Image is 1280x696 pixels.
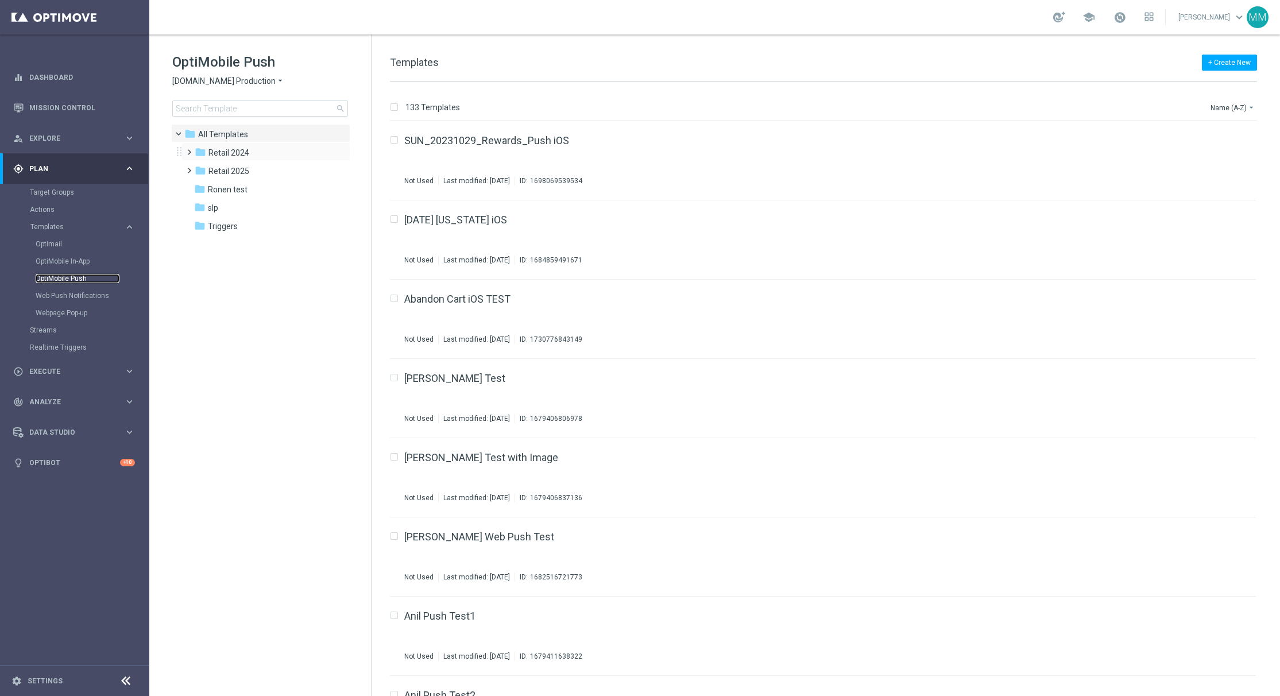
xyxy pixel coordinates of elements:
button: person_search Explore keyboard_arrow_right [13,134,136,143]
div: play_circle_outline Execute keyboard_arrow_right [13,367,136,376]
a: [PERSON_NAME] Test with Image [404,453,558,463]
div: Templates [30,218,148,322]
span: Explore [29,135,124,142]
div: Target Groups [30,184,148,201]
button: Mission Control [13,103,136,113]
button: Templates keyboard_arrow_right [30,222,136,231]
i: arrow_drop_down [276,76,285,87]
a: Streams [30,326,119,335]
div: Press SPACE to select this row. [378,517,1278,597]
span: Ronen test [208,184,248,195]
div: Optimail [36,235,148,253]
div: ID: [515,652,582,661]
div: Not Used [404,573,434,582]
button: gps_fixed Plan keyboard_arrow_right [13,164,136,173]
div: ID: [515,176,582,185]
i: play_circle_outline [13,366,24,377]
div: 1679411638322 [530,652,582,661]
span: Retail 2025 [208,166,249,176]
div: track_changes Analyze keyboard_arrow_right [13,397,136,407]
i: keyboard_arrow_right [124,366,135,377]
div: Not Used [404,414,434,423]
div: Analyze [13,397,124,407]
span: Templates [390,56,439,68]
div: ID: [515,414,582,423]
i: folder [194,183,206,195]
input: Search Template [172,100,348,117]
span: slp [208,203,218,213]
div: Webpage Pop-up [36,304,148,322]
span: search [336,104,345,113]
div: 1679406806978 [530,414,582,423]
span: Data Studio [29,429,124,436]
a: Anil Push Test1 [404,611,475,621]
a: Web Push Notifications [36,291,119,300]
div: Not Used [404,652,434,661]
a: OptiMobile Push [36,274,119,283]
i: keyboard_arrow_right [124,427,135,438]
div: 1684859491671 [530,256,582,265]
a: Optibot [29,447,120,478]
span: [DOMAIN_NAME] Production [172,76,276,87]
i: equalizer [13,72,24,83]
div: Press SPACE to select this row. [378,597,1278,676]
i: folder [194,202,206,213]
button: Name (A-Z)arrow_drop_down [1209,100,1257,114]
i: folder [184,128,196,140]
div: Last modified: [DATE] [439,176,515,185]
div: Realtime Triggers [30,339,148,356]
button: equalizer Dashboard [13,73,136,82]
div: 1682516721773 [530,573,582,582]
div: Not Used [404,256,434,265]
i: settings [11,676,22,686]
button: [DOMAIN_NAME] Production arrow_drop_down [172,76,285,87]
a: Optimail [36,239,119,249]
div: Web Push Notifications [36,287,148,304]
div: Press SPACE to select this row. [378,438,1278,517]
p: 133 Templates [405,102,460,113]
button: Data Studio keyboard_arrow_right [13,428,136,437]
span: keyboard_arrow_down [1233,11,1246,24]
a: SUN_20231029_Rewards_Push iOS [404,136,569,146]
div: Dashboard [13,62,135,92]
span: school [1082,11,1095,24]
h1: OptiMobile Push [172,53,348,71]
div: Templates [30,223,124,230]
div: Last modified: [DATE] [439,414,515,423]
button: lightbulb Optibot +10 [13,458,136,467]
a: [DATE] [US_STATE] iOS [404,215,507,225]
span: Plan [29,165,124,172]
div: Not Used [404,176,434,185]
a: Actions [30,205,119,214]
div: Streams [30,322,148,339]
div: Not Used [404,493,434,502]
a: OptiMobile In-App [36,257,119,266]
a: Settings [28,678,63,685]
i: folder [195,146,206,158]
i: keyboard_arrow_right [124,133,135,144]
i: keyboard_arrow_right [124,222,135,233]
div: Last modified: [DATE] [439,335,515,344]
div: ID: [515,493,582,502]
div: MM [1247,6,1269,28]
a: Abandon Cart iOS TEST [404,294,511,304]
div: 1698069539534 [530,176,582,185]
span: Execute [29,368,124,375]
div: Optibot [13,447,135,478]
div: Press SPACE to select this row. [378,280,1278,359]
a: [PERSON_NAME] Test [404,373,505,384]
div: OptiMobile In-App [36,253,148,270]
i: keyboard_arrow_right [124,163,135,174]
i: keyboard_arrow_right [124,396,135,407]
div: Explore [13,133,124,144]
i: folder [195,165,206,176]
a: Mission Control [29,92,135,123]
div: 1730776843149 [530,335,582,344]
div: Plan [13,164,124,174]
i: person_search [13,133,24,144]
